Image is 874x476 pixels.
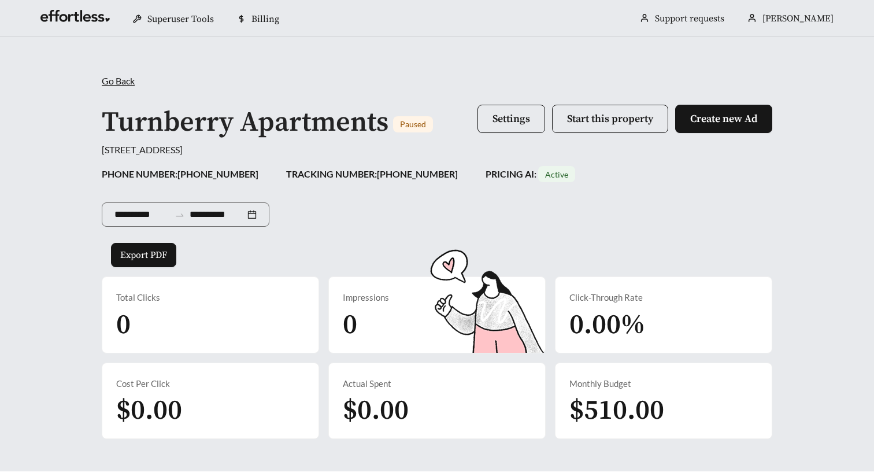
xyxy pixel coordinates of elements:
span: to [175,209,185,220]
div: Cost Per Click [116,377,305,390]
button: Export PDF [111,243,176,267]
span: Start this property [567,112,653,126]
span: 0.00% [569,308,645,342]
span: Active [545,169,568,179]
a: Support requests [655,13,724,24]
div: Total Clicks [116,291,305,304]
button: Settings [477,105,545,133]
span: Billing [251,13,279,25]
div: Impressions [343,291,531,304]
div: Actual Spent [343,377,531,390]
div: [STREET_ADDRESS] [102,143,772,157]
span: Settings [492,112,530,126]
strong: TRACKING NUMBER: [PHONE_NUMBER] [286,168,458,179]
span: Export PDF [120,248,167,262]
span: Create new Ad [690,112,757,126]
span: swap-right [175,210,185,220]
span: $510.00 [569,393,664,428]
button: Create new Ad [675,105,772,133]
span: Superuser Tools [147,13,214,25]
strong: PRICING AI: [486,168,575,179]
span: $0.00 [343,393,409,428]
div: Monthly Budget [569,377,758,390]
span: Paused [400,119,426,129]
div: Click-Through Rate [569,291,758,304]
span: $0.00 [116,393,182,428]
h1: Turnberry Apartments [102,105,388,140]
span: Go Back [102,75,135,86]
span: 0 [343,308,357,342]
span: 0 [116,308,131,342]
strong: PHONE NUMBER: [PHONE_NUMBER] [102,168,258,179]
button: Start this property [552,105,668,133]
span: [PERSON_NAME] [762,13,834,24]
